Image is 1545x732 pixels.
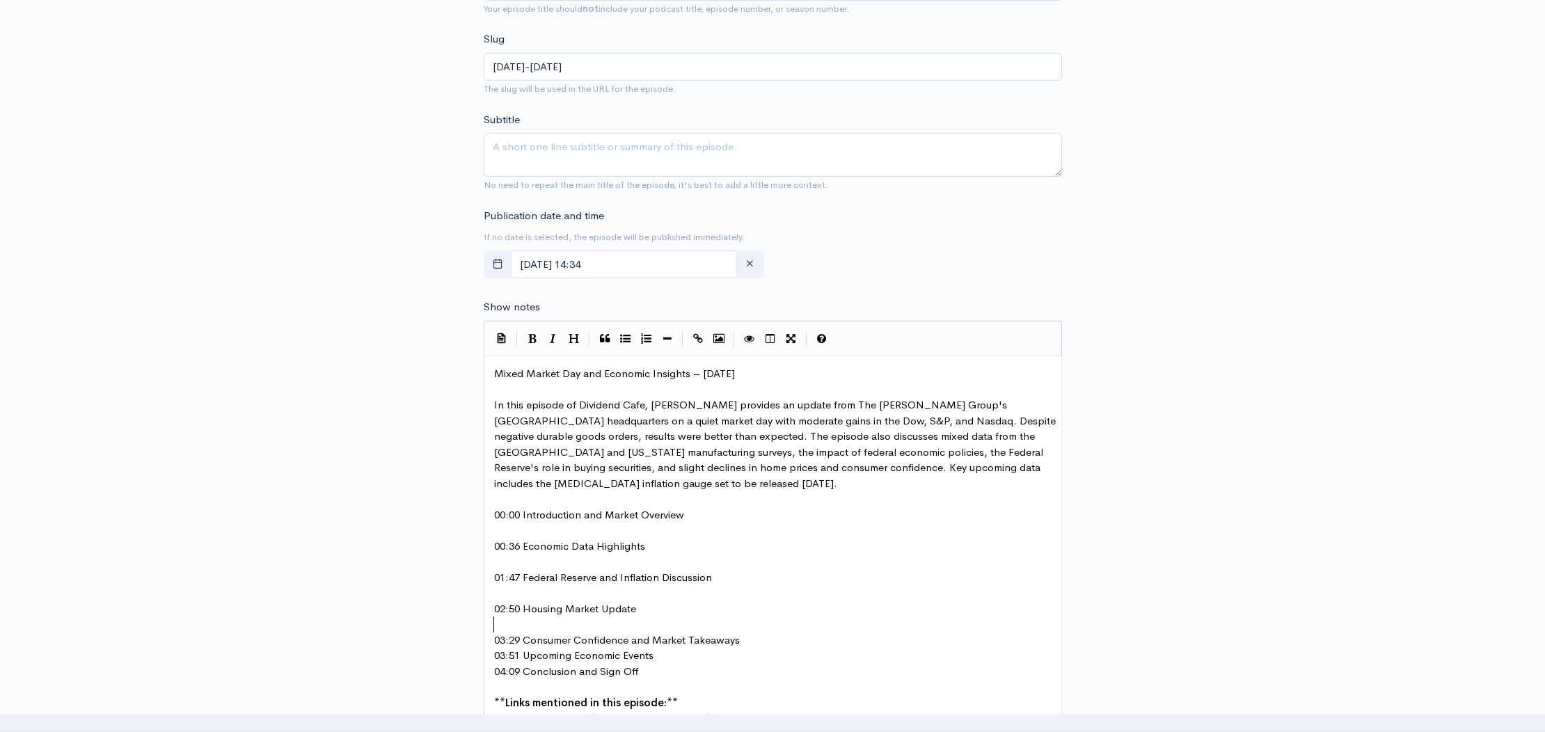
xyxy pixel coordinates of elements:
[587,711,590,724] span: ]
[484,112,520,128] label: Subtitle
[636,328,657,349] button: Numbered List
[494,665,639,678] span: 04:09 Conclusion and Sign Off
[494,539,645,552] span: 00:36 Economic Data Highlights
[760,328,781,349] button: Toggle Side by Side
[522,328,543,349] button: Bold
[494,398,1059,490] span: In this episode of Dividend Cafe, [PERSON_NAME] provides an update from The [PERSON_NAME] Group's...
[484,208,604,224] label: Publication date and time
[739,328,760,349] button: Toggle Preview
[736,250,764,279] button: clear
[484,83,676,95] small: The slug will be used in the URL for the episode.
[484,250,512,279] button: toggle
[494,367,735,380] span: Mixed Market Day and Economic Insights – [DATE]
[708,328,729,349] button: Insert Image
[615,328,636,349] button: Generic List
[811,328,832,349] button: Markdown Guide
[494,602,636,615] span: 02:50 Housing Market Update
[594,711,708,724] span: [URL][DOMAIN_NAME]
[589,331,590,347] i: |
[583,3,599,15] strong: not
[491,328,512,349] button: Insert Show Notes Template
[505,696,667,709] span: Links mentioned in this episode:
[594,328,615,349] button: Quote
[734,331,735,347] i: |
[781,328,802,349] button: Toggle Fullscreen
[494,633,740,646] span: 03:29 Consumer Confidence and Market Takeaways
[484,299,540,315] label: Show notes
[484,31,505,47] label: Slug
[484,231,745,243] small: If no date is selected, the episode will be published immediately.
[688,328,708,349] button: Create Link
[484,179,828,191] small: No need to repeat the main title of the episode, it's best to add a little more context.
[590,711,594,724] span: (
[708,711,711,724] span: )
[806,331,807,347] i: |
[484,3,850,15] small: Your episode title should include your podcast title, episode number, or season number.
[543,328,564,349] button: Italic
[494,711,498,724] span: [
[498,711,587,724] span: [DOMAIN_NAME]
[494,508,684,521] span: 00:00 Introduction and Market Overview
[494,571,712,584] span: 01:47 Federal Reserve and Inflation Discussion
[494,649,653,662] span: 03:51 Upcoming Economic Events
[516,331,518,347] i: |
[484,53,1062,81] input: title-of-episode
[657,328,678,349] button: Insert Horizontal Line
[564,328,585,349] button: Heading
[682,331,683,347] i: |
